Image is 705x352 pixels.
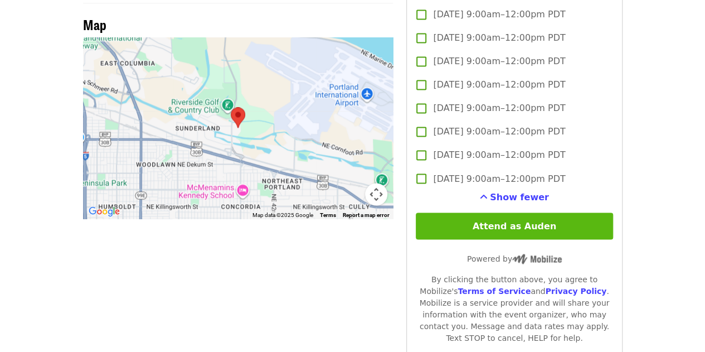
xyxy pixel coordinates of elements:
[433,102,565,115] span: [DATE] 9:00am–12:00pm PDT
[416,273,612,344] div: By clicking the button above, you agree to Mobilize's and . Mobilize is a service provider and wi...
[545,286,606,295] a: Privacy Policy
[512,254,562,264] img: Powered by Mobilize
[365,183,387,205] button: Map camera controls
[433,78,565,91] span: [DATE] 9:00am–12:00pm PDT
[343,211,390,218] a: Report a map error
[252,211,313,218] span: Map data ©2025 Google
[480,190,549,204] button: See more timeslots
[320,211,336,218] a: Terms
[490,191,549,202] span: Show fewer
[83,15,106,34] span: Map
[433,8,565,21] span: [DATE] 9:00am–12:00pm PDT
[433,125,565,138] span: [DATE] 9:00am–12:00pm PDT
[416,213,612,239] button: Attend as Auden
[433,55,565,68] span: [DATE] 9:00am–12:00pm PDT
[458,286,531,295] a: Terms of Service
[467,254,562,263] span: Powered by
[433,31,565,45] span: [DATE] 9:00am–12:00pm PDT
[86,204,123,219] a: Open this area in Google Maps (opens a new window)
[433,172,565,185] span: [DATE] 9:00am–12:00pm PDT
[86,204,123,219] img: Google
[433,148,565,162] span: [DATE] 9:00am–12:00pm PDT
